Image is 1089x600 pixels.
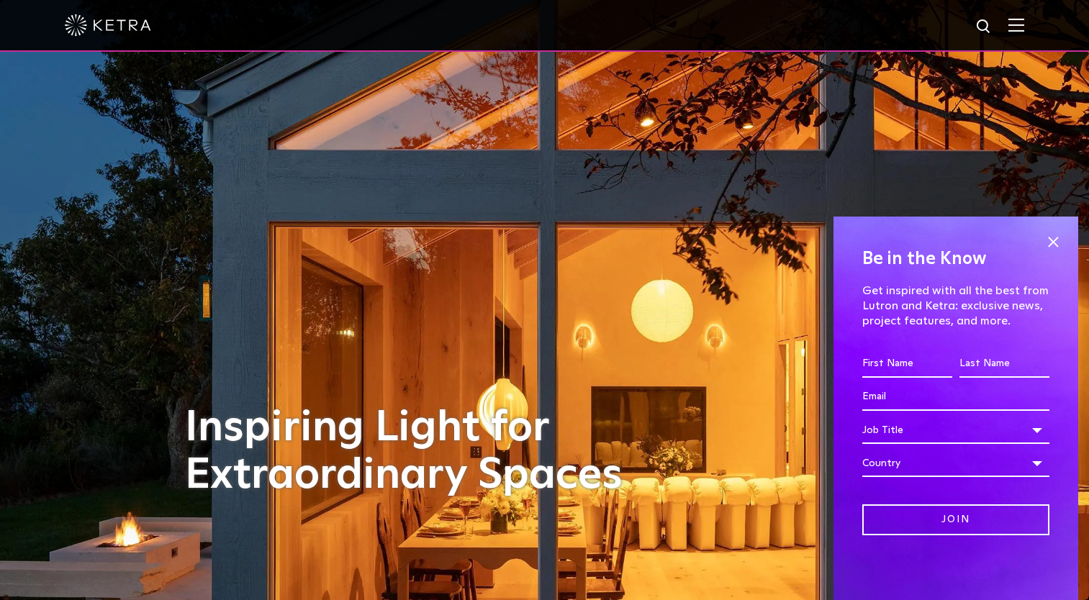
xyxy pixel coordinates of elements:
img: search icon [975,18,993,36]
img: Hamburger%20Nav.svg [1008,18,1024,32]
div: Country [862,450,1049,477]
input: Last Name [959,350,1049,378]
h4: Be in the Know [862,245,1049,273]
div: Job Title [862,417,1049,444]
input: Email [862,383,1049,411]
img: ketra-logo-2019-white [65,14,151,36]
input: First Name [862,350,952,378]
input: Join [862,504,1049,535]
h1: Inspiring Light for Extraordinary Spaces [185,404,653,499]
p: Get inspired with all the best from Lutron and Ketra: exclusive news, project features, and more. [862,283,1049,328]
